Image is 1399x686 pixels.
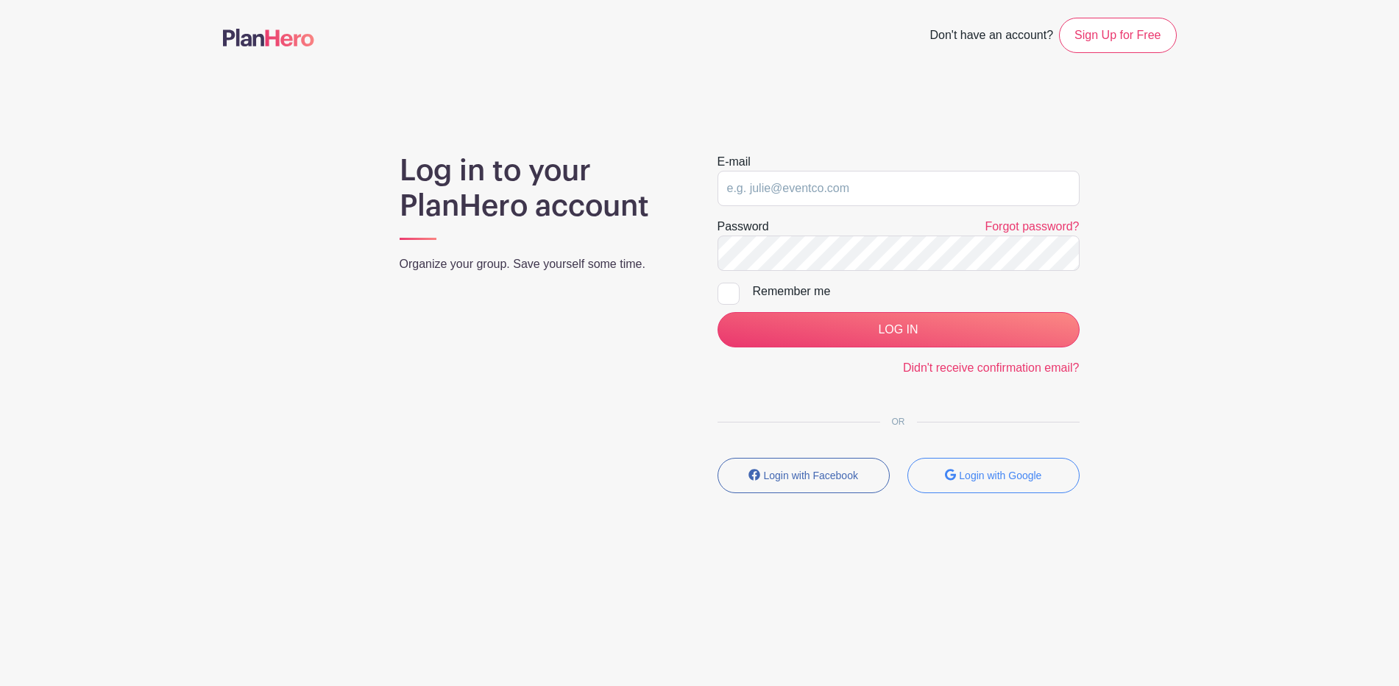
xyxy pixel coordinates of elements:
img: logo-507f7623f17ff9eddc593b1ce0a138ce2505c220e1c5a4e2b4648c50719b7d32.svg [223,29,314,46]
small: Login with Google [959,470,1041,481]
label: E-mail [718,153,751,171]
button: Login with Facebook [718,458,890,493]
a: Didn't receive confirmation email? [903,361,1080,374]
div: Remember me [753,283,1080,300]
p: Organize your group. Save yourself some time. [400,255,682,273]
button: Login with Google [907,458,1080,493]
a: Sign Up for Free [1059,18,1176,53]
span: Don't have an account? [929,21,1053,53]
span: OR [880,417,917,427]
small: Login with Facebook [764,470,858,481]
input: LOG IN [718,312,1080,347]
a: Forgot password? [985,220,1079,233]
input: e.g. julie@eventco.com [718,171,1080,206]
label: Password [718,218,769,236]
h1: Log in to your PlanHero account [400,153,682,224]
